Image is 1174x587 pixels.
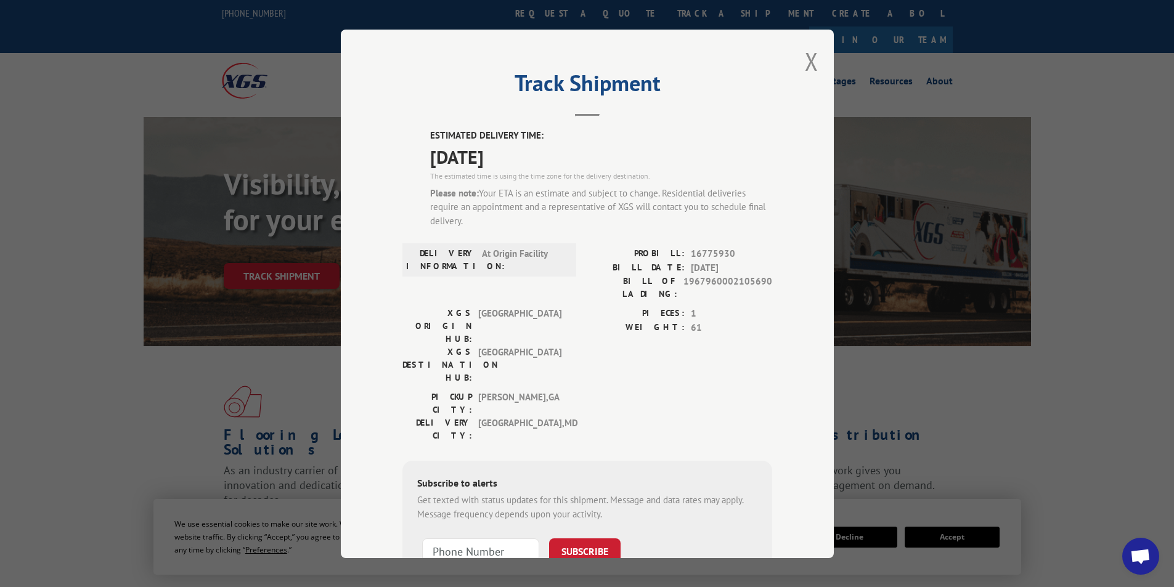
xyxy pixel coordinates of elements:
[430,170,772,181] div: The estimated time is using the time zone for the delivery destination.
[430,186,772,228] div: Your ETA is an estimate and subject to change. Residential deliveries require an appointment and ...
[805,45,818,78] button: Close modal
[478,346,561,384] span: [GEOGRAPHIC_DATA]
[482,247,565,273] span: At Origin Facility
[422,538,539,564] input: Phone Number
[691,247,772,261] span: 16775930
[549,538,621,564] button: SUBSCRIBE
[402,416,472,442] label: DELIVERY CITY:
[417,476,757,493] div: Subscribe to alerts
[402,346,472,384] label: XGS DESTINATION HUB:
[587,275,677,301] label: BILL OF LADING:
[478,307,561,346] span: [GEOGRAPHIC_DATA]
[430,142,772,170] span: [DATE]
[402,75,772,98] h2: Track Shipment
[691,307,772,321] span: 1
[402,391,472,416] label: PICKUP CITY:
[691,261,772,275] span: [DATE]
[478,391,561,416] span: [PERSON_NAME] , GA
[478,416,561,442] span: [GEOGRAPHIC_DATA] , MD
[683,275,772,301] span: 1967960002105690
[417,493,757,521] div: Get texted with status updates for this shipment. Message and data rates may apply. Message frequ...
[1122,538,1159,575] div: Open chat
[402,307,472,346] label: XGS ORIGIN HUB:
[587,261,685,275] label: BILL DATE:
[430,187,479,198] strong: Please note:
[587,320,685,334] label: WEIGHT:
[691,320,772,334] span: 61
[587,247,685,261] label: PROBILL:
[430,129,772,143] label: ESTIMATED DELIVERY TIME:
[587,307,685,321] label: PIECES:
[406,247,476,273] label: DELIVERY INFORMATION:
